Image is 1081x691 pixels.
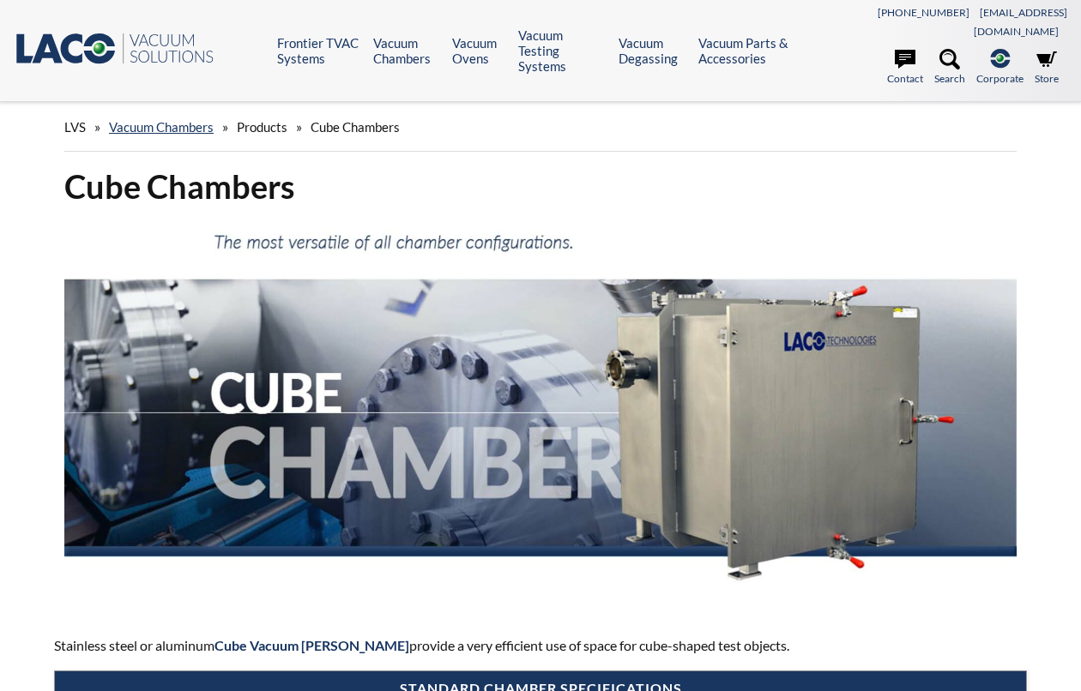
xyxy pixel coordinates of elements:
a: Store [1035,49,1059,87]
p: Stainless steel or aluminum provide a very efficient use of space for cube-shaped test objects. [54,634,1027,657]
a: Contact [887,49,923,87]
img: Cube Chambers header [64,222,1017,603]
a: [PHONE_NUMBER] [878,6,969,19]
a: Vacuum Chambers [109,119,214,135]
strong: Cube Vacuum [PERSON_NAME] [214,637,409,653]
h1: Cube Chambers [64,165,1017,207]
span: Cube Chambers [311,119,400,135]
a: Vacuum Chambers [373,35,439,66]
a: Search [934,49,965,87]
a: Vacuum Parts & Accessories [698,35,800,66]
span: Corporate [976,70,1024,87]
a: [EMAIL_ADDRESS][DOMAIN_NAME] [974,6,1067,38]
a: Vacuum Ovens [452,35,505,66]
span: Products [237,119,287,135]
div: » » » [64,103,1017,152]
a: Frontier TVAC Systems [277,35,360,66]
a: Vacuum Testing Systems [518,27,606,74]
span: LVS [64,119,86,135]
a: Vacuum Degassing [619,35,685,66]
